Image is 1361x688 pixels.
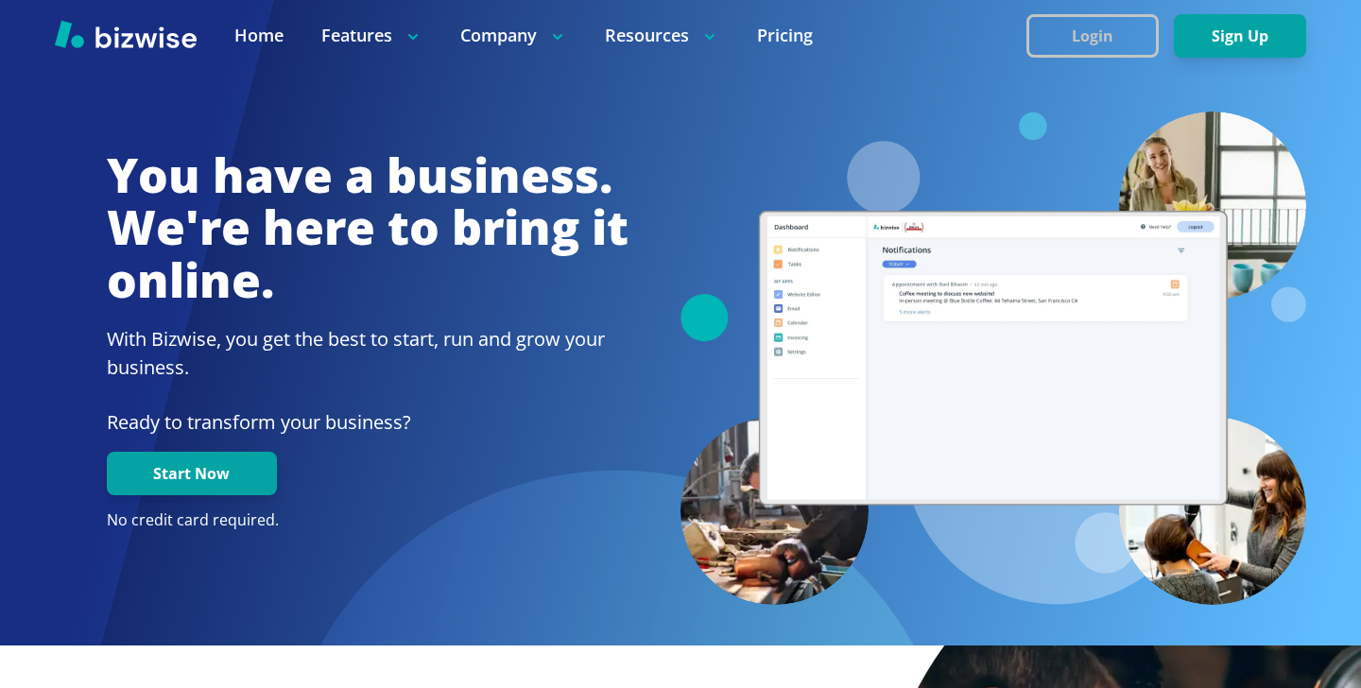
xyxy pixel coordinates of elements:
[107,465,277,483] a: Start Now
[1174,14,1306,58] button: Sign Up
[107,325,629,382] h2: With Bizwise, you get the best to start, run and grow your business.
[107,510,629,531] p: No credit card required.
[1174,27,1306,45] a: Sign Up
[107,452,277,495] button: Start Now
[321,24,422,47] p: Features
[234,24,284,47] a: Home
[55,20,197,48] img: Bizwise Logo
[1026,27,1174,45] a: Login
[605,24,719,47] p: Resources
[107,408,629,437] p: Ready to transform your business?
[1026,14,1159,58] button: Login
[757,24,813,47] a: Pricing
[460,24,567,47] p: Company
[107,149,629,307] h1: You have a business. We're here to bring it online.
